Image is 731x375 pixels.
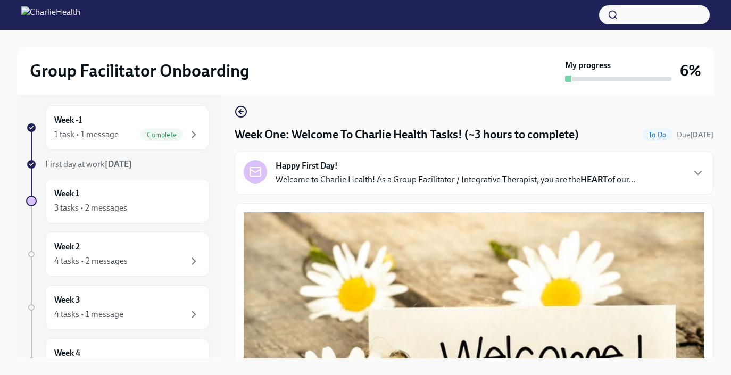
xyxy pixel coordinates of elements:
strong: HEART [580,174,608,185]
strong: My progress [565,60,611,71]
span: Complete [140,131,183,139]
strong: Happy First Day! [276,160,338,172]
a: First day at work[DATE] [26,159,209,170]
a: Week -11 task • 1 messageComplete [26,105,209,150]
img: CharlieHealth [21,6,80,23]
h6: Week -1 [54,114,82,126]
span: To Do [642,131,672,139]
span: September 29th, 2025 10:00 [677,130,713,140]
div: 3 tasks • 2 messages [54,202,127,214]
div: 1 task • 1 message [54,129,119,140]
a: Week 24 tasks • 2 messages [26,232,209,277]
h6: Week 4 [54,347,80,359]
p: Welcome to Charlie Health! As a Group Facilitator / Integrative Therapist, you are the of our... [276,174,635,186]
a: Week 13 tasks • 2 messages [26,179,209,223]
h2: Group Facilitator Onboarding [30,60,250,81]
h6: Week 2 [54,241,80,253]
span: Due [677,130,713,139]
a: Week 34 tasks • 1 message [26,285,209,330]
h3: 6% [680,61,701,80]
strong: [DATE] [105,159,132,169]
div: 4 tasks • 2 messages [54,255,128,267]
h6: Week 3 [54,294,80,306]
strong: [DATE] [690,130,713,139]
h4: Week One: Welcome To Charlie Health Tasks! (~3 hours to complete) [235,127,579,143]
div: 4 tasks • 1 message [54,309,123,320]
h6: Week 1 [54,188,79,199]
span: First day at work [45,159,132,169]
